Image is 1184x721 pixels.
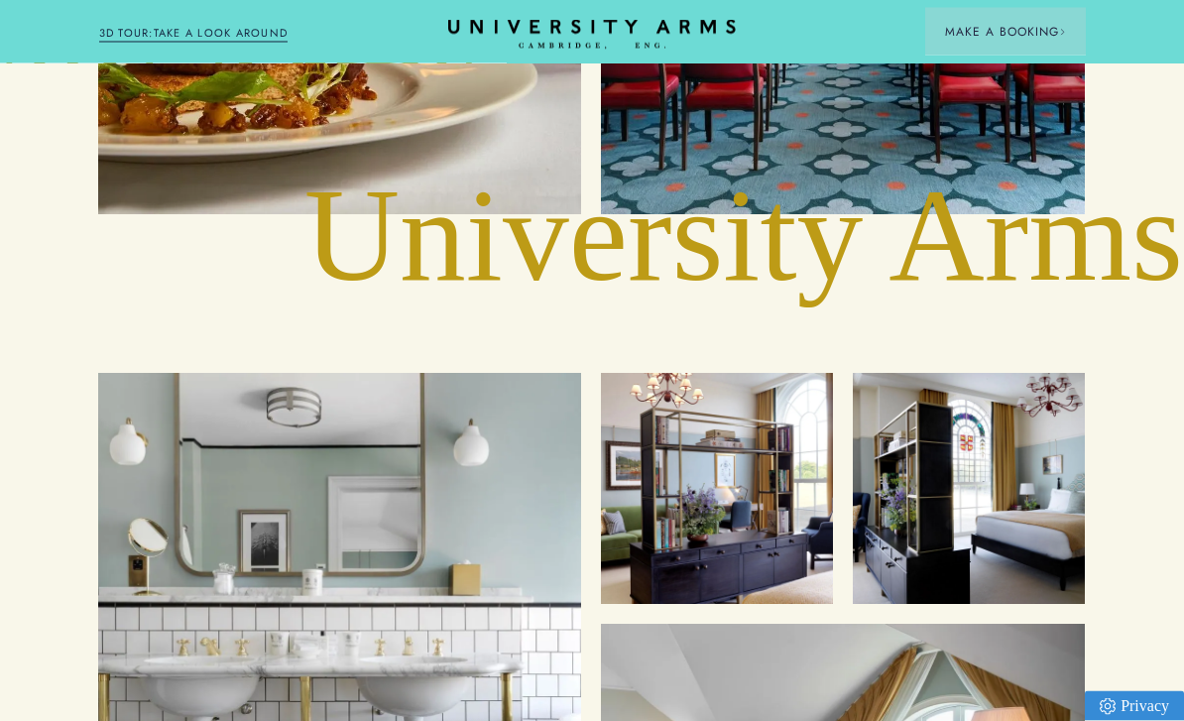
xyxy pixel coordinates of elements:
[1100,698,1116,715] img: Privacy
[925,8,1086,56] button: Make a BookingArrow icon
[945,23,1066,41] span: Make a Booking
[448,20,736,51] a: Home
[1059,29,1066,36] img: Arrow icon
[1085,691,1184,721] a: Privacy
[99,25,289,43] a: 3D TOUR:TAKE A LOOK AROUND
